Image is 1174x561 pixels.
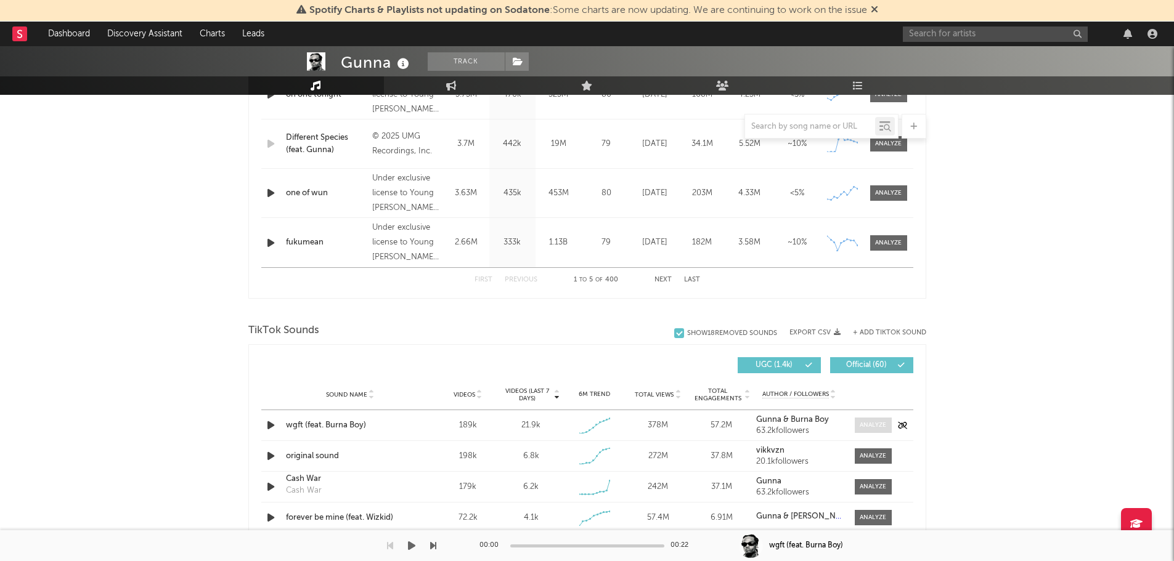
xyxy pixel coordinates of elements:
[566,390,623,399] div: 6M Trend
[523,481,539,493] div: 6.2k
[738,357,821,373] button: UGC(1.4k)
[903,26,1088,42] input: Search for artists
[629,450,687,462] div: 272M
[492,187,532,200] div: 435k
[539,187,579,200] div: 453M
[629,481,687,493] div: 242M
[693,419,750,432] div: 57.2M
[745,122,875,132] input: Search by song name or URL
[505,276,537,283] button: Previous
[756,512,842,521] a: Gunna & [PERSON_NAME]
[693,481,750,493] div: 37.1M
[777,138,818,150] div: ~ 10 %
[629,419,687,432] div: 378M
[191,22,234,46] a: Charts
[286,236,367,249] a: fukumean
[693,450,750,462] div: 37.8M
[769,540,843,551] div: wgft (feat. Burna Boy)
[524,512,539,524] div: 4.1k
[539,236,579,249] div: 1.13B
[341,52,412,73] div: Gunna
[439,512,497,524] div: 72.2k
[777,187,818,200] div: <5%
[762,390,829,398] span: Author / Followers
[585,138,628,150] div: 79
[693,387,743,402] span: Total Engagements
[634,138,675,150] div: [DATE]
[635,391,674,398] span: Total Views
[439,419,497,432] div: 189k
[585,187,628,200] div: 80
[777,236,818,249] div: ~ 10 %
[428,52,505,71] button: Track
[838,361,895,369] span: Official ( 60 )
[248,323,319,338] span: TikTok Sounds
[502,387,552,402] span: Videos (last 7 days)
[309,6,550,15] span: Spotify Charts & Playlists not updating on Sodatone
[286,485,322,497] div: Cash War
[539,138,579,150] div: 19M
[372,220,439,265] div: Under exclusive license to Young [PERSON_NAME] Life Records/ 300 Entertainment Inc., © 2023 Gunna...
[439,450,497,462] div: 198k
[39,22,99,46] a: Dashboard
[446,138,486,150] div: 3.7M
[446,187,486,200] div: 3.63M
[830,357,913,373] button: Official(60)
[479,538,504,553] div: 00:00
[634,187,675,200] div: [DATE]
[756,416,842,424] a: Gunna & Burna Boy
[746,361,802,369] span: UGC ( 1.4k )
[521,419,540,432] div: 21.9k
[585,236,628,249] div: 79
[729,138,770,150] div: 5.52M
[682,187,723,200] div: 203M
[756,458,842,466] div: 20.1k followers
[372,171,439,216] div: Under exclusive license to Young [PERSON_NAME] Life Records/ 300 Entertainment Inc., © 2024 Gunna...
[286,512,415,524] a: forever be mine (feat. Wizkid)
[671,538,695,553] div: 00:22
[446,236,486,249] div: 2.66M
[326,391,367,398] span: Sound Name
[475,276,492,283] button: First
[756,477,842,486] a: Gunna
[654,276,672,283] button: Next
[454,391,475,398] span: Videos
[595,277,603,283] span: of
[286,419,415,432] a: wgft (feat. Burna Boy)
[372,129,439,159] div: © 2025 UMG Recordings, Inc.
[439,481,497,493] div: 179k
[871,6,878,15] span: Dismiss
[756,446,842,455] a: vikkvzn
[562,273,630,288] div: 1 5 400
[234,22,273,46] a: Leads
[756,488,842,497] div: 63.2k followers
[523,450,539,462] div: 6.8k
[629,512,687,524] div: 57.4M
[684,276,700,283] button: Last
[729,236,770,249] div: 3.58M
[286,450,415,462] a: original sound
[309,6,867,15] span: : Some charts are now updating. We are continuing to work on the issue
[756,427,842,435] div: 63.2k followers
[756,512,854,520] strong: Gunna & [PERSON_NAME]
[286,187,367,200] a: one of wun
[579,277,587,283] span: to
[756,477,781,485] strong: Gunna
[693,512,750,524] div: 6.91M
[729,187,770,200] div: 4.33M
[687,329,777,337] div: Show 18 Removed Sounds
[756,416,829,424] strong: Gunna & Burna Boy
[756,446,785,454] strong: vikkvzn
[789,329,841,336] button: Export CSV
[634,236,675,249] div: [DATE]
[853,329,926,336] button: + Add TikTok Sound
[682,138,723,150] div: 34.1M
[682,236,723,249] div: 182M
[492,138,532,150] div: 442k
[99,22,191,46] a: Discovery Assistant
[286,132,367,156] a: Different Species (feat. Gunna)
